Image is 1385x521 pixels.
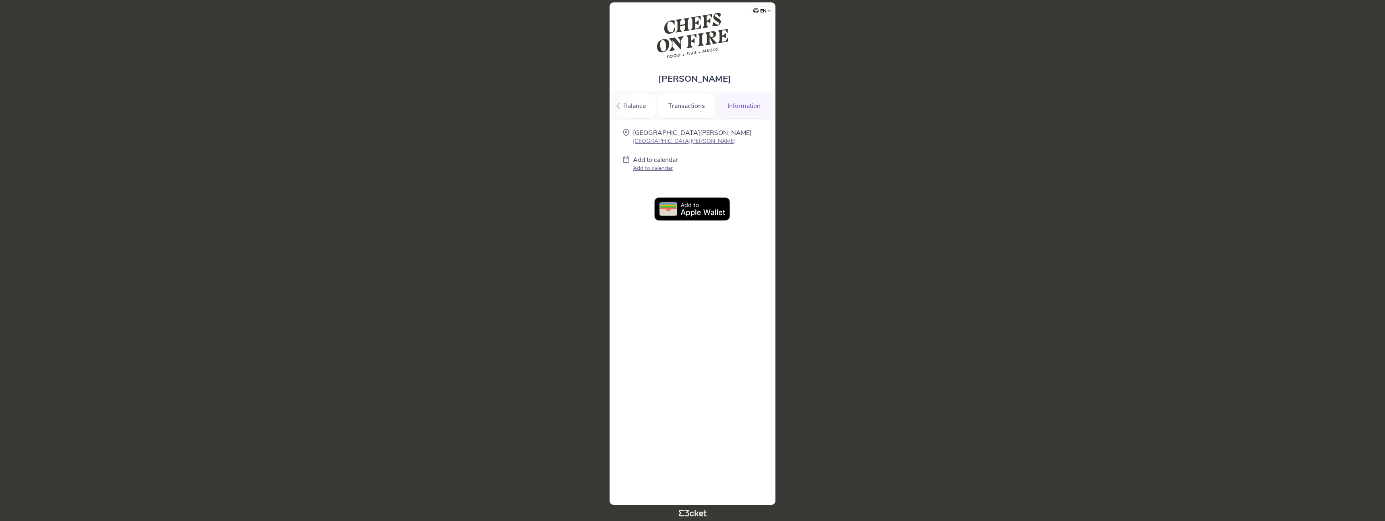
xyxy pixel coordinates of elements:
img: EN_Add_to_Apple_Wallet.7a057787.svg [654,197,731,221]
img: Chefs on Fire Cascais 2025 [656,10,729,61]
span: [PERSON_NAME] [658,73,731,85]
p: Add to calendar [633,164,678,172]
div: Information [717,93,771,119]
a: Add to calendar Add to calendar [633,155,678,174]
p: [GEOGRAPHIC_DATA][PERSON_NAME] [633,128,752,137]
a: Transactions [658,101,715,110]
p: [GEOGRAPHIC_DATA][PERSON_NAME] [633,137,752,145]
p: Add to calendar [633,155,678,164]
a: Information [717,101,771,110]
a: [GEOGRAPHIC_DATA][PERSON_NAME] [GEOGRAPHIC_DATA][PERSON_NAME] [633,128,752,145]
div: Transactions [658,93,715,119]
